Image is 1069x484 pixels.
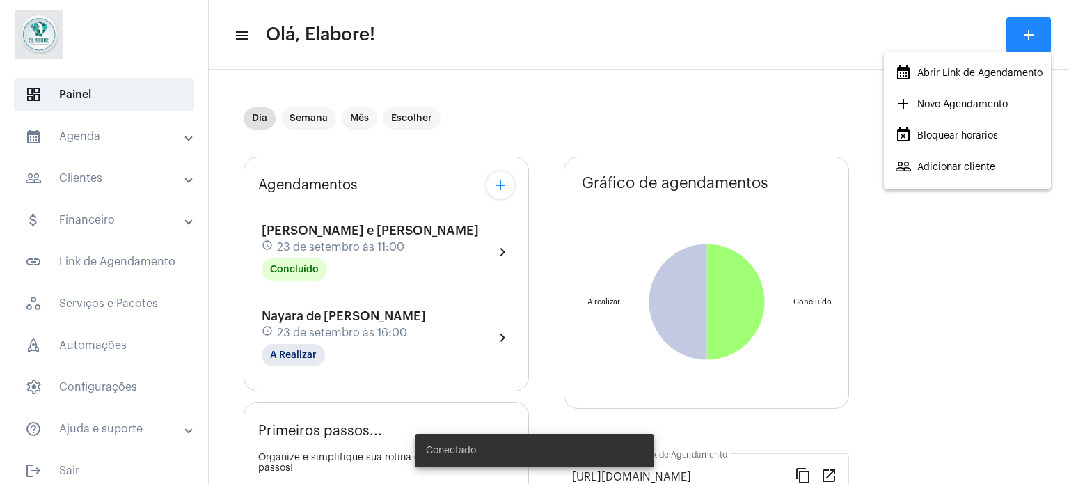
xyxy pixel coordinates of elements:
[895,64,912,81] mat-icon: calendar_month_outlined
[895,61,1043,86] span: Abrir Link de Agendamento
[895,155,995,180] span: Adicionar cliente
[895,127,912,143] mat-icon: event_busy
[884,89,1051,120] button: Novo Agendamento
[895,95,912,112] mat-icon: add
[884,152,1051,183] button: Adicionar cliente
[895,123,998,148] span: Bloquear horários
[884,58,1051,89] button: Abrir Link de Agendamento
[895,92,1008,117] span: Novo Agendamento
[884,120,1051,152] button: Bloquear horários
[895,158,912,175] mat-icon: people_outline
